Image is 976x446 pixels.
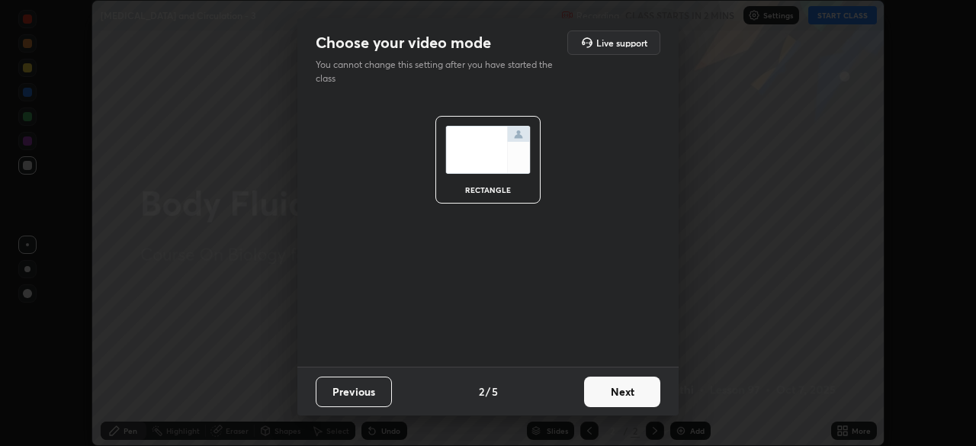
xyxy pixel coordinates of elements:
[316,33,491,53] h2: Choose your video mode
[445,126,531,174] img: normalScreenIcon.ae25ed63.svg
[479,383,484,399] h4: 2
[457,186,518,194] div: rectangle
[316,58,563,85] p: You cannot change this setting after you have started the class
[584,377,660,407] button: Next
[596,38,647,47] h5: Live support
[316,377,392,407] button: Previous
[492,383,498,399] h4: 5
[486,383,490,399] h4: /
